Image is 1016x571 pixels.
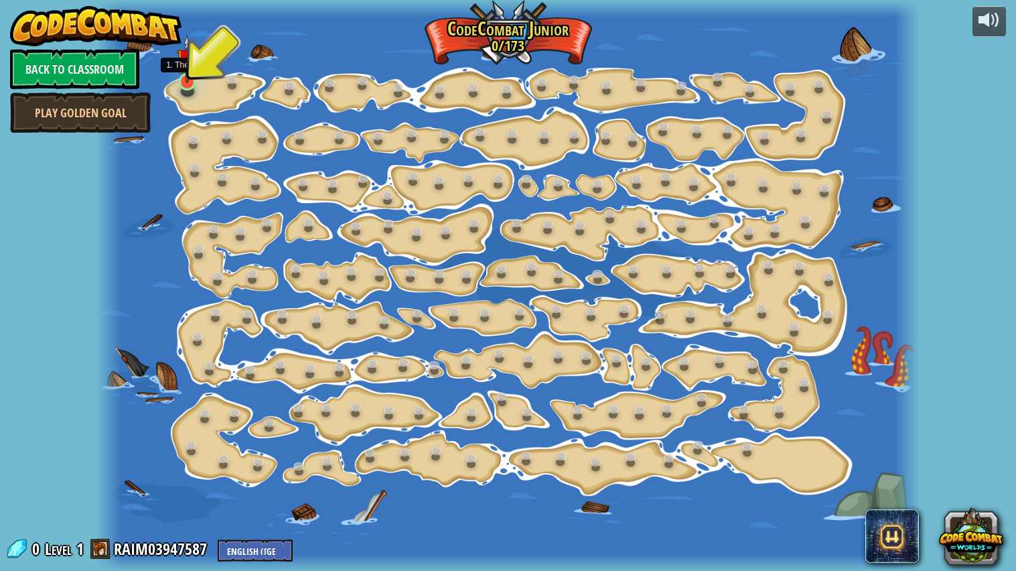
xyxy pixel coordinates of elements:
img: level-banner-unstarted.png [177,35,198,83]
img: CodeCombat - Learn how to code by playing a game [10,6,182,46]
span: Level [45,538,72,560]
a: Play Golden Goal [10,92,151,133]
button: Adjust volume [972,6,1006,38]
a: RAIM03947587 [114,538,211,560]
a: Back to Classroom [10,49,139,89]
span: 0 [32,538,44,560]
span: 1 [76,538,84,560]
